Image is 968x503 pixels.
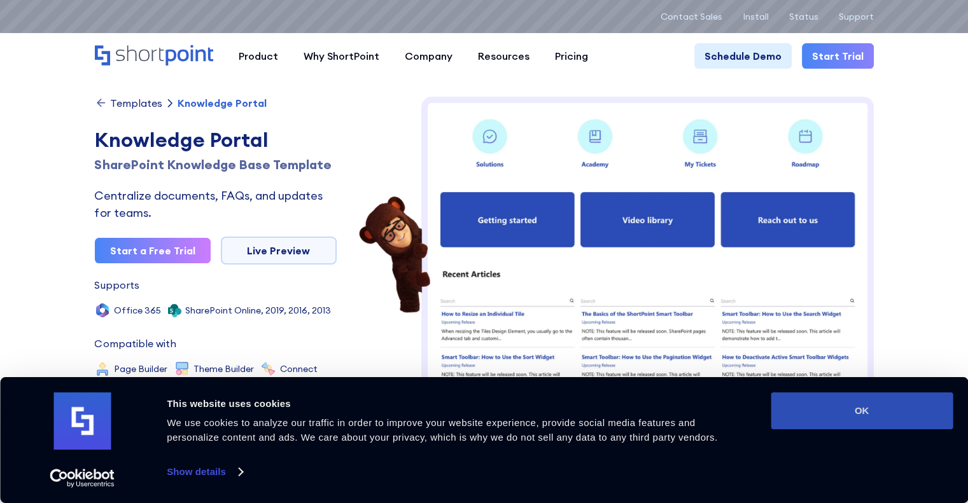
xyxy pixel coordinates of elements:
[280,364,318,373] div: Connect
[221,237,337,265] a: Live Preview
[95,125,337,155] div: Knowledge Portal
[839,11,874,22] a: Support
[226,43,291,69] a: Product
[114,306,161,315] div: Office 365
[53,392,111,450] img: logo
[694,43,792,69] a: Schedule Demo
[185,306,331,315] div: SharePoint Online, 2019, 2016, 2013
[291,43,392,69] a: Why ShortPoint
[167,462,242,481] a: Show details
[392,43,465,69] a: Company
[95,187,337,221] div: Centralize documents, FAQs, and updates for teams.
[167,396,742,411] div: This website uses cookies
[465,43,542,69] a: Resources
[95,280,139,290] div: Supports
[405,48,452,64] div: Company
[304,48,379,64] div: Why ShortPoint
[95,97,162,109] a: Templates
[743,11,769,22] a: Install
[167,417,717,443] span: We use cookies to analyze our traffic in order to improve your website experience, provide social...
[95,155,337,174] h1: SharePoint Knowledge Base Template
[178,98,267,108] div: Knowledge Portal
[771,392,953,429] button: OK
[27,469,138,488] a: Usercentrics Cookiebot - opens in a new window
[193,364,254,373] div: Theme Builder
[802,43,874,69] a: Start Trial
[740,356,968,503] iframe: Chat Widget
[95,45,213,67] a: Home
[478,48,530,64] div: Resources
[95,338,176,348] div: Compatible with
[661,11,722,22] a: Contact Sales
[789,11,818,22] a: Status
[114,364,167,373] div: Page Builder
[239,48,278,64] div: Product
[555,48,588,64] div: Pricing
[110,98,162,108] div: Templates
[95,238,211,263] a: Start a Free Trial
[542,43,601,69] a: Pricing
